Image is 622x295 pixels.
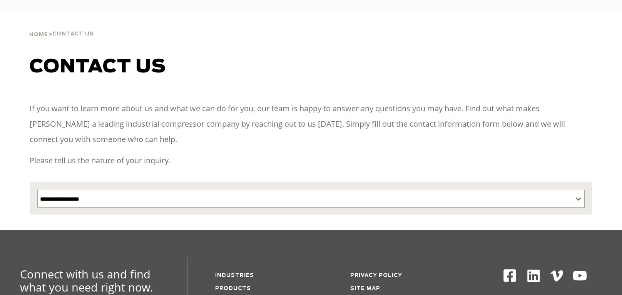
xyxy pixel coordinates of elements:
[350,273,402,278] a: Privacy Policy
[30,153,593,168] p: Please tell us the nature of your inquiry.
[30,58,166,76] span: Contact us
[29,32,48,37] span: Home
[215,273,254,278] a: Industries
[20,267,153,295] span: Connect with us and find what you need right now.
[503,268,517,283] img: Facebook
[526,268,541,283] img: Linkedin
[29,12,94,41] div: >
[350,286,380,291] a: Site Map
[572,268,587,283] img: Youtube
[29,31,48,38] a: Home
[30,101,593,147] p: If you want to learn more about us and what we can do for you, our team is happy to answer any qu...
[550,270,563,282] img: Vimeo
[215,286,251,291] a: Products
[52,32,94,37] span: Contact Us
